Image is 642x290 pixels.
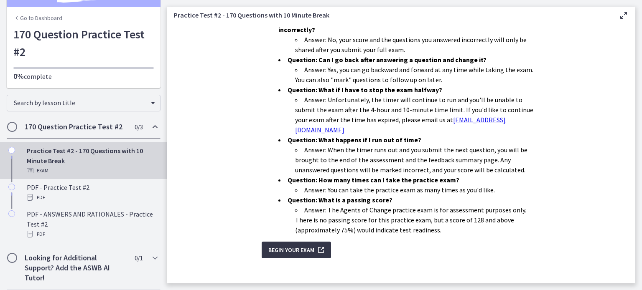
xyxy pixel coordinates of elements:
[7,95,160,111] div: Search by lesson title
[13,71,154,81] p: complete
[288,176,459,184] strong: Question: How many times can I take the practice exam?
[295,185,541,195] li: Answer: You can take the practice exam as many times as you'd like.
[14,98,147,107] span: Search by lesson title
[25,122,127,132] h2: 170 Question Practice Test #2
[295,95,541,135] li: Answer: Unfortunately, the timer will continue to run and you'll be unable to submit the exam aft...
[27,182,157,202] div: PDF - Practice Test #2
[295,35,541,55] li: Answer: No, your score and the questions you answered incorrectly will only be shared after you s...
[13,71,24,81] span: 0%
[25,253,127,283] h2: Looking for Additional Support? Add the ASWB AI Tutor!
[174,10,605,20] h3: Practice Test #2 - 170 Questions with 10 Minute Break
[13,14,62,22] a: Go to Dashboard
[295,145,541,175] li: Answer: When the timer runs out and you submit the next question, you will be brought to the end ...
[27,192,157,202] div: PDF
[135,122,143,132] span: 0 / 3
[27,229,157,239] div: PDF
[295,205,541,235] li: Answer: The Agents of Change practice exam is for assessment purposes only. There is no passing s...
[13,25,154,61] h1: 170 Question Practice Test #2
[288,55,487,64] strong: Question: Can I go back after answering a question and change it?
[288,136,421,144] strong: Question: What happens if I run out of time?
[288,196,392,204] strong: Question: What is a passing score?
[27,146,157,176] div: Practice Test #2 - 170 Questions with 10 Minute Break
[268,245,314,255] span: Begin Your Exam
[27,166,157,176] div: Exam
[288,86,442,94] strong: Question: What if I have to stop the exam halfway?
[262,242,331,258] button: Begin Your Exam
[135,253,143,263] span: 0 / 1
[295,65,541,85] li: Answer: Yes, you can go backward and forward at any time while taking the exam. You can also "mar...
[27,209,157,239] div: PDF - ANSWERS AND RATIONALES - Practice Test #2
